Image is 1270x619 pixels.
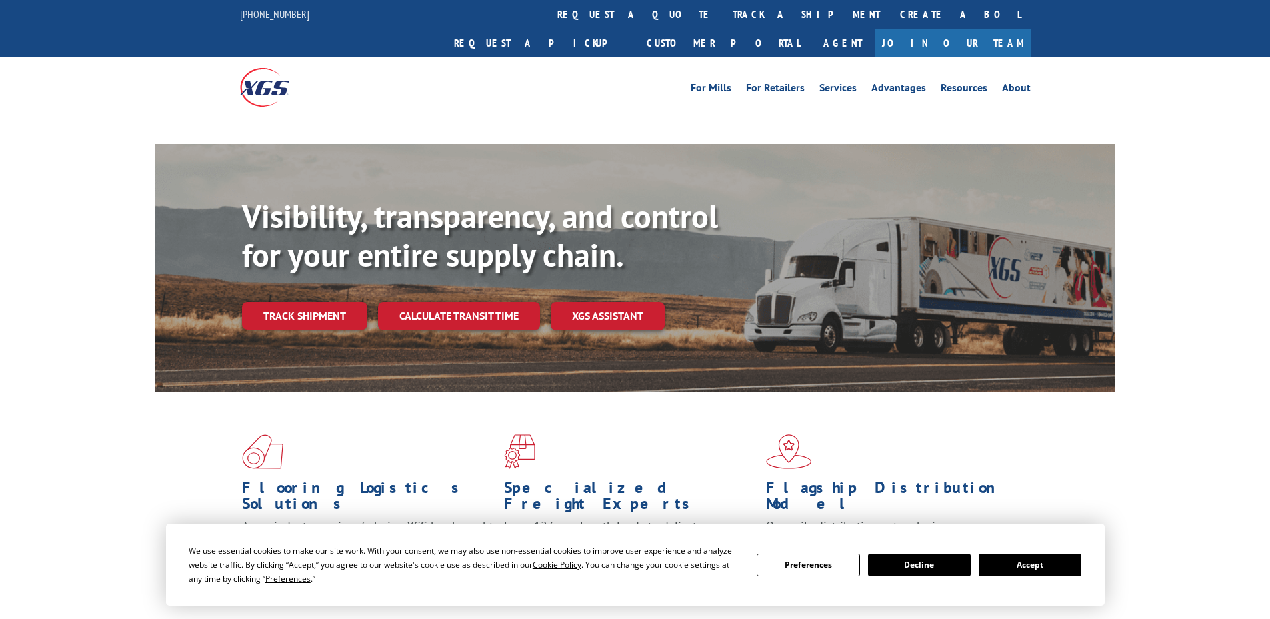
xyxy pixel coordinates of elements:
[504,518,756,578] p: From 123 overlength loads to delicate cargo, our experienced staff knows the best way to move you...
[637,29,810,57] a: Customer Portal
[941,83,987,97] a: Resources
[766,480,1018,518] h1: Flagship Distribution Model
[378,302,540,330] a: Calculate transit time
[189,544,741,586] div: We use essential cookies to make our site work. With your consent, we may also use non-essential ...
[533,559,581,570] span: Cookie Policy
[444,29,637,57] a: Request a pickup
[504,480,756,518] h1: Specialized Freight Experts
[242,302,367,330] a: Track shipment
[242,480,494,518] h1: Flooring Logistics Solutions
[551,302,665,330] a: XGS ASSISTANT
[240,7,309,21] a: [PHONE_NUMBER]
[979,554,1081,576] button: Accept
[810,29,875,57] a: Agent
[868,554,971,576] button: Decline
[766,434,812,469] img: xgs-icon-flagship-distribution-model-red
[875,29,1031,57] a: Join Our Team
[1002,83,1031,97] a: About
[757,554,859,576] button: Preferences
[166,524,1105,606] div: Cookie Consent Prompt
[691,83,731,97] a: For Mills
[242,195,718,275] b: Visibility, transparency, and control for your entire supply chain.
[242,518,493,566] span: As an industry carrier of choice, XGS has brought innovation and dedication to flooring logistics...
[746,83,805,97] a: For Retailers
[871,83,926,97] a: Advantages
[504,434,535,469] img: xgs-icon-focused-on-flooring-red
[766,518,1011,550] span: Our agile distribution network gives you nationwide inventory management on demand.
[242,434,283,469] img: xgs-icon-total-supply-chain-intelligence-red
[819,83,857,97] a: Services
[265,573,311,584] span: Preferences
